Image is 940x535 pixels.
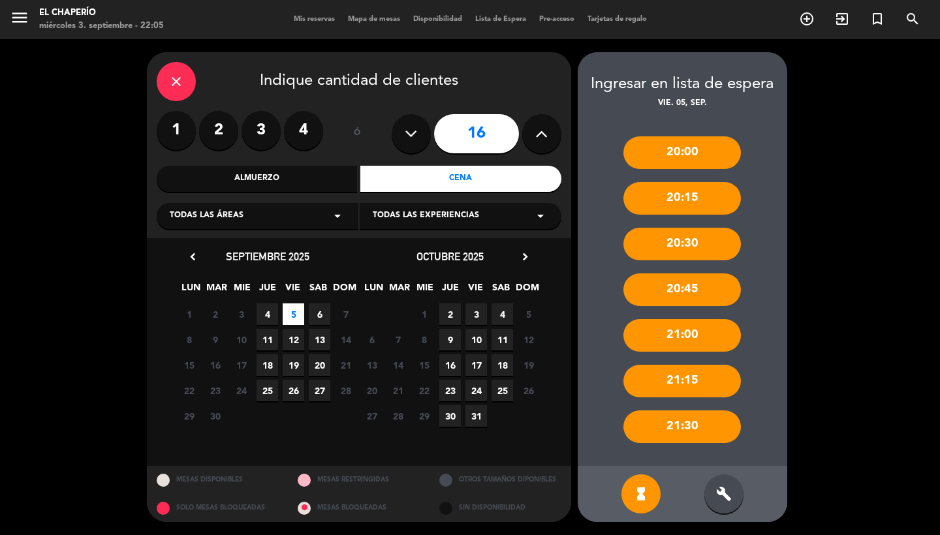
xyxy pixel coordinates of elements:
[178,329,200,350] span: 8
[288,466,430,494] div: MESAS RESTRINGIDAS
[204,329,226,350] span: 9
[206,280,227,301] span: MAR
[413,329,435,350] span: 8
[204,354,226,376] span: 16
[10,8,29,32] button: menu
[39,7,164,20] div: El Chaperío
[413,380,435,401] span: 22
[413,354,435,376] span: 15
[170,209,243,222] span: Todas las áreas
[178,380,200,401] span: 22
[623,365,741,397] div: 21:15
[492,329,513,350] span: 11
[623,319,741,352] div: 21:00
[230,380,252,401] span: 24
[335,329,356,350] span: 14
[533,208,548,224] i: arrow_drop_down
[333,280,354,301] span: DOM
[242,111,281,150] label: 3
[413,303,435,325] span: 1
[373,209,479,222] span: Todas las experiencias
[204,303,226,325] span: 2
[578,72,787,97] div: Ingresar en lista de espera
[387,405,409,427] span: 28
[430,494,571,522] div: SIN DISPONIBILIDAD
[307,280,329,301] span: SAB
[361,380,383,401] span: 20
[231,280,253,301] span: MIE
[168,74,184,89] i: close
[204,380,226,401] span: 23
[147,494,289,522] div: SOLO MESAS BLOQUEADAS
[387,380,409,401] span: 21
[341,16,407,23] span: Mapa de mesas
[360,166,561,192] div: Cena
[439,329,461,350] span: 9
[336,111,379,157] div: ó
[518,250,532,264] i: chevron_right
[439,303,461,325] span: 2
[465,380,487,401] span: 24
[204,405,226,427] span: 30
[581,16,653,23] span: Tarjetas de regalo
[283,329,304,350] span: 12
[439,380,461,401] span: 23
[157,111,196,150] label: 1
[309,354,330,376] span: 20
[257,380,278,401] span: 25
[633,486,649,502] i: hourglass_full
[309,380,330,401] span: 27
[284,111,323,150] label: 4
[309,329,330,350] span: 13
[469,16,533,23] span: Lista de Espera
[439,354,461,376] span: 16
[465,329,487,350] span: 10
[465,280,486,301] span: VIE
[257,303,278,325] span: 4
[518,303,539,325] span: 5
[283,303,304,325] span: 5
[799,11,815,27] i: add_circle_outline
[623,182,741,215] div: 20:15
[387,329,409,350] span: 7
[157,166,358,192] div: Almuerzo
[147,466,289,494] div: MESAS DISPONIBLES
[335,303,356,325] span: 7
[257,354,278,376] span: 18
[413,405,435,427] span: 29
[465,354,487,376] span: 17
[416,250,484,263] span: octubre 2025
[492,354,513,376] span: 18
[199,111,238,150] label: 2
[230,303,252,325] span: 3
[387,354,409,376] span: 14
[361,329,383,350] span: 6
[623,136,741,169] div: 20:00
[10,8,29,27] i: menu
[363,280,384,301] span: LUN
[623,273,741,306] div: 20:45
[533,16,581,23] span: Pre-acceso
[492,380,513,401] span: 25
[578,97,787,110] div: vie. 05, sep.
[226,250,309,263] span: septiembre 2025
[869,11,885,27] i: turned_in_not
[439,280,461,301] span: JUE
[282,280,304,301] span: VIE
[834,11,850,27] i: exit_to_app
[623,228,741,260] div: 20:30
[361,354,383,376] span: 13
[288,494,430,522] div: MESAS BLOQUEADAS
[180,280,202,301] span: LUN
[492,303,513,325] span: 4
[518,329,539,350] span: 12
[490,280,512,301] span: SAB
[257,280,278,301] span: JUE
[330,208,345,224] i: arrow_drop_down
[361,405,383,427] span: 27
[309,303,330,325] span: 6
[439,405,461,427] span: 30
[157,62,561,101] div: Indique cantidad de clientes
[518,354,539,376] span: 19
[414,280,435,301] span: MIE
